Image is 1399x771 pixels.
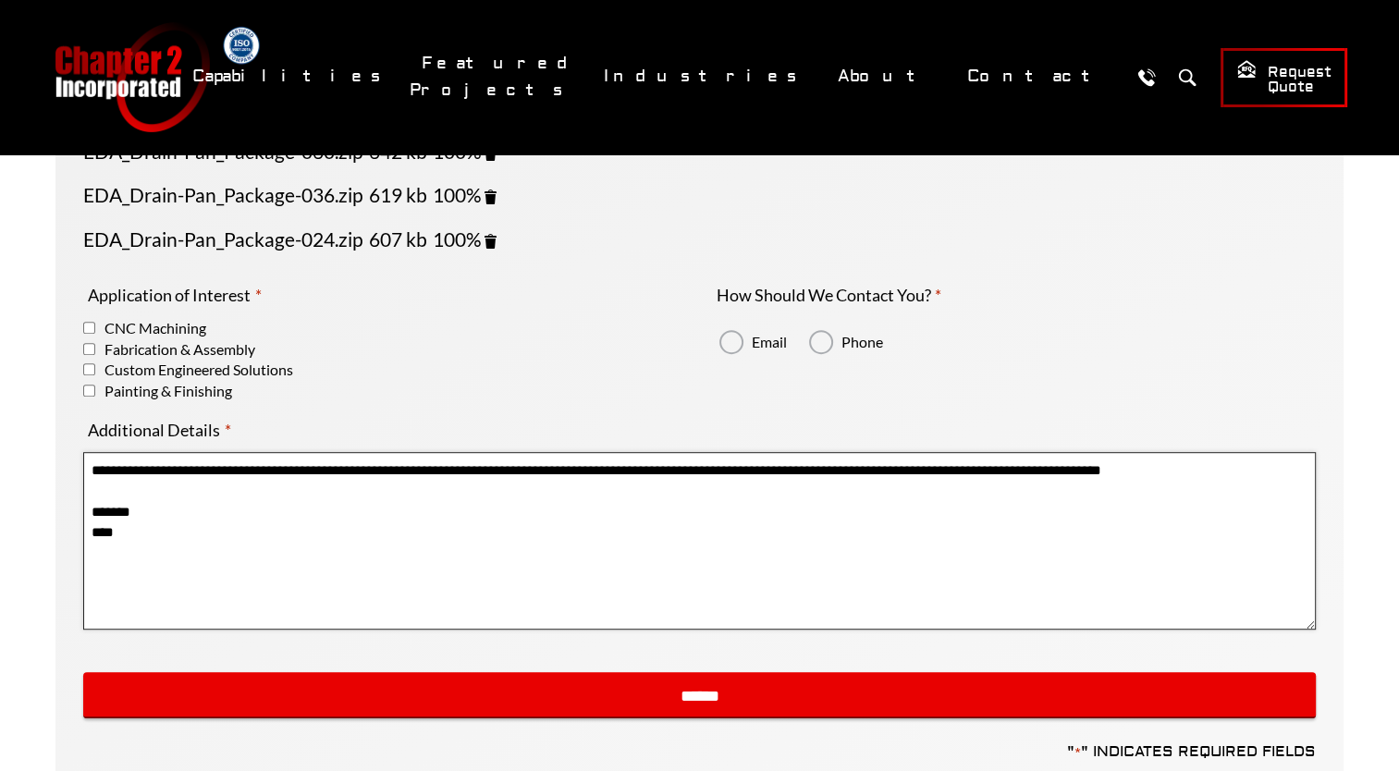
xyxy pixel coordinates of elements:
[433,227,482,251] span: 100%
[809,329,876,356] label: Phone
[433,140,482,163] span: 100%
[363,183,433,206] span: 619 kb
[104,320,206,337] label: CNC Machining
[53,22,210,132] a: Chapter 2 Incorporated
[180,56,400,96] a: Capabilities
[955,56,1121,96] a: Contact
[410,43,583,110] a: Featured Projects
[83,415,236,445] label: Additional Details
[719,329,779,356] label: Email
[1171,60,1205,94] button: Search
[104,341,255,358] label: Fabrication & Assembly
[83,227,363,251] span: EDA_Drain-Pan_Package-024.zip
[1130,60,1164,94] a: Call Us
[104,361,293,378] label: Custom Engineered Solutions
[363,140,433,163] span: 642 kb
[1221,48,1347,107] a: Request Quote
[1067,742,1316,762] p: " " indicates required fields
[433,183,482,206] span: 100%
[826,56,946,96] a: About
[104,383,232,399] label: Painting & Finishing
[83,283,266,308] legend: Application of Interest
[712,283,947,308] legend: How Should We Contact You?
[1236,59,1332,97] span: Request Quote
[83,183,363,206] span: EDA_Drain-Pan_Package-036.zip
[83,140,363,163] span: EDA_Drain-Pan_Package-060.zip
[592,56,816,96] a: Industries
[363,227,433,251] span: 607 kb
